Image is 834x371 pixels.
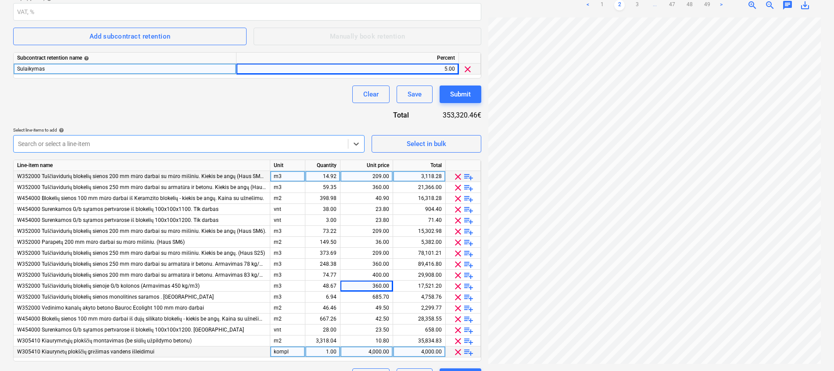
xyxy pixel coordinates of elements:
div: 17,521.20 [397,281,442,292]
div: 360.00 [344,259,389,270]
div: 78,101.21 [397,248,442,259]
div: m3 [270,292,305,303]
div: 667.26 [309,314,336,325]
div: 398.98 [309,193,336,204]
span: clear [462,64,473,75]
div: 2,299.77 [397,303,442,314]
div: 59.35 [309,182,336,193]
span: W352000 Vėdinimo kanalų akyto betono Bauroc Ecolight 100 mm mūro darbai [17,305,204,311]
div: 23.50 [344,325,389,335]
div: 4,000.00 [344,346,389,357]
div: m3 [270,270,305,281]
span: clear [453,226,463,237]
div: 6.94 [309,292,336,303]
div: m3 [270,226,305,237]
span: playlist_add [463,270,474,281]
div: 5,382.00 [397,237,442,248]
span: playlist_add [463,204,474,215]
div: 3,118.28 [397,171,442,182]
span: W352000 Tuščiavidurių blokelių sienoje G/b kolonos (Armavimas 450 kg/m3) [17,283,200,289]
div: Select in bulk [407,138,446,150]
iframe: Chat Widget [790,329,834,371]
span: playlist_add [463,182,474,193]
span: W352000 Tuščiavidurių blokelių sienos 250 mm mūro darbai su armatūra ir betonu. Kiekis be angų (H... [17,184,300,190]
div: vnt [270,204,305,215]
span: playlist_add [463,347,474,357]
div: 29,908.00 [397,270,442,281]
div: 3,318.04 [309,335,336,346]
div: m2 [270,193,305,204]
div: 209.00 [344,226,389,237]
span: playlist_add [463,281,474,292]
div: 15,302.98 [397,226,442,237]
input: VAT, % [13,3,481,21]
button: Submit [440,86,481,103]
div: Clear [363,89,379,100]
div: 4,758.76 [397,292,442,303]
span: clear [453,314,463,325]
span: clear [453,325,463,335]
div: 48.67 [309,281,336,292]
div: 23.80 [344,215,389,226]
span: playlist_add [463,226,474,237]
div: 36.00 [344,237,389,248]
div: 14.92 [309,171,336,182]
div: vnt [270,215,305,226]
div: m2 [270,335,305,346]
div: 35,834.83 [397,335,442,346]
div: Submit [450,89,471,100]
span: clear [453,248,463,259]
button: Add subcontract retention [13,28,247,45]
span: clear [453,237,463,248]
div: m2 [270,237,305,248]
span: W352000 Tuščiavidurių blokelių sienos 200 mm mūro darbai su mūro mišiniu. Kiekis be angų (Haus SM... [17,173,281,179]
span: W352000 Tuščiavidurių blokelių sienos 250 mm mūro darbai su armatūra ir betonu. Armavimas 78 kg/m... [17,261,355,267]
div: 28,358.55 [397,314,442,325]
div: 3.00 [309,215,336,226]
div: 360.00 [344,281,389,292]
button: Clear [352,86,390,103]
span: W454000 Surenkamos G/b sąramos pertvarose iš blokelių 100x100x1100. TIk darbas [17,206,218,212]
div: 89,416.80 [397,259,442,270]
span: W454000 Surenkamos G/b sąramos pertvarose iš blokelių 100x100x1200. Tik darbas [17,217,218,223]
span: playlist_add [463,215,474,226]
div: m3 [270,182,305,193]
span: playlist_add [463,248,474,259]
span: clear [453,336,463,346]
div: Total [393,160,446,171]
span: W305410 Kiaurymėtųjų plokščių montavimas (be siūlių užpildymo betonu) [17,338,192,344]
div: 1.00 [309,346,336,357]
div: 40.90 [344,193,389,204]
span: help [82,56,89,61]
span: clear [453,303,463,314]
span: W305410 Kiaurynėtų plokščių grėžimas vandens išleidimui [17,349,154,355]
span: clear [453,347,463,357]
span: playlist_add [463,259,474,270]
span: W352000 Tuščiavidurių blokelių sienos monolitinės saramos . Antžemis [17,294,214,300]
div: 71.40 [397,215,442,226]
div: 28.00 [309,325,336,335]
span: W454000 Blokelių sienos 100 mm mūro darbai iš dujų silikato blokelių - kiekis be angų. Kaina su u... [17,316,268,322]
span: playlist_add [463,171,474,182]
div: Line-item name [14,160,270,171]
div: Total [367,110,423,120]
div: 23.80 [344,204,389,215]
div: 21,366.00 [397,182,442,193]
span: clear [453,281,463,292]
div: 360.00 [344,182,389,193]
div: Save [408,89,422,100]
span: W454000 Blokelių sienos 100 mm mūro darbai iš Keramzito blokelių - kiekis be angų. Kaina su užneš... [17,195,264,201]
span: playlist_add [463,292,474,303]
span: playlist_add [463,193,474,204]
div: Select line-items to add [13,127,365,133]
div: 658.00 [397,325,442,335]
div: 74.77 [309,270,336,281]
div: Percent [236,53,459,64]
div: 209.00 [344,248,389,259]
div: 16,318.28 [397,193,442,204]
div: m3 [270,281,305,292]
div: 73.22 [309,226,336,237]
span: help [57,128,64,133]
div: vnt [270,325,305,335]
